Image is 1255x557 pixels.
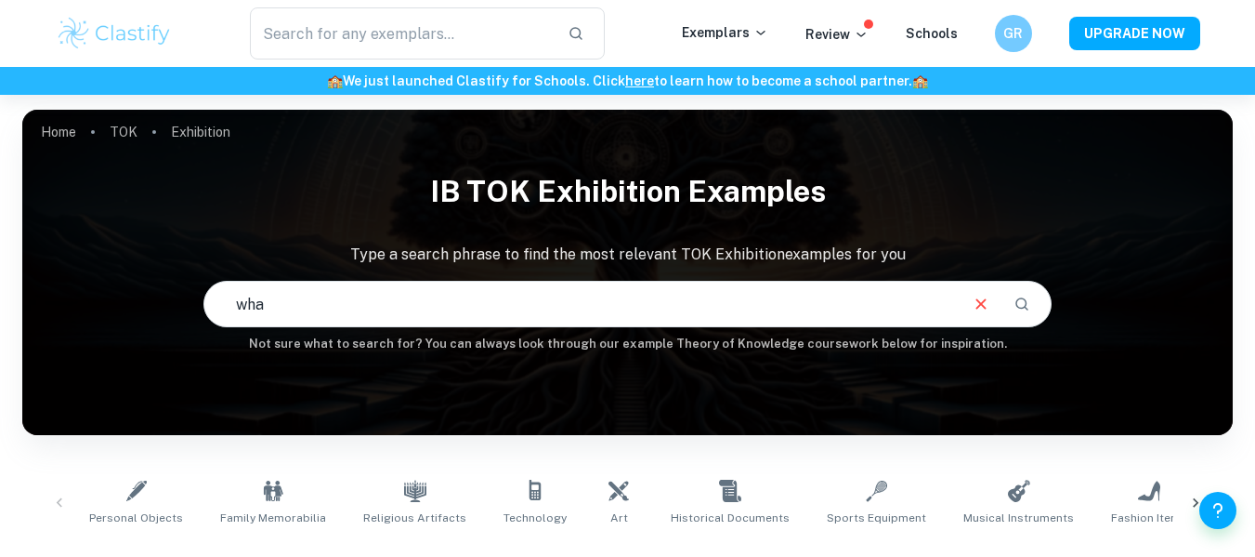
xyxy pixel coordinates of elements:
span: Personal Objects [89,510,183,526]
p: Review [805,24,869,45]
span: Technology [503,510,567,526]
p: Exhibition [171,122,230,142]
h6: Not sure what to search for? You can always look through our example Theory of Knowledge coursewo... [22,335,1233,353]
a: TOK [110,119,137,145]
img: Clastify logo [56,15,174,52]
button: Help and Feedback [1199,492,1236,529]
h1: IB TOK Exhibition examples [22,162,1233,221]
button: Clear [963,286,999,322]
span: Historical Documents [671,510,790,526]
p: Type a search phrase to find the most relevant TOK Exhibition examples for you [22,244,1233,266]
input: Search for any exemplars... [250,7,554,60]
h6: We just launched Clastify for Schools. Click to learn how to become a school partner. [4,71,1251,91]
button: UPGRADE NOW [1069,17,1200,50]
span: Sports Equipment [827,510,926,526]
a: Home [41,119,76,145]
span: Family Memorabilia [220,510,326,526]
button: Search [1006,288,1038,320]
span: Religious Artifacts [363,510,466,526]
span: Fashion Items [1111,510,1187,526]
span: 🏫 [327,73,343,88]
h6: GR [1002,23,1024,44]
input: E.g. present and past knowledge, religious objects, Rubik's Cube... [204,278,955,330]
button: GR [995,15,1032,52]
span: 🏫 [912,73,928,88]
a: Schools [906,26,958,41]
p: Exemplars [682,22,768,43]
a: here [625,73,654,88]
span: Art [610,510,628,526]
span: Musical Instruments [963,510,1074,526]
